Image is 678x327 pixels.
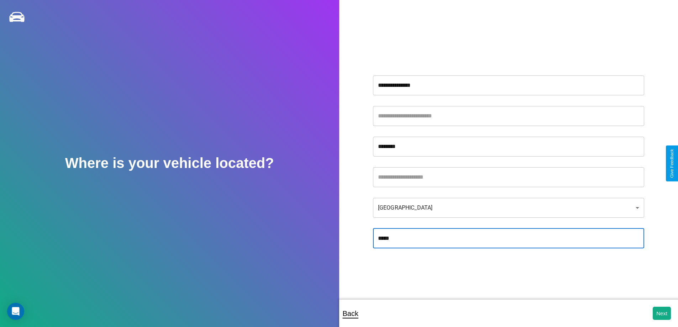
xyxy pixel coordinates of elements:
[373,198,644,218] div: [GEOGRAPHIC_DATA]
[343,307,358,320] p: Back
[653,307,671,320] button: Next
[65,155,274,171] h2: Where is your vehicle located?
[669,149,674,178] div: Give Feedback
[7,303,24,320] div: Open Intercom Messenger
